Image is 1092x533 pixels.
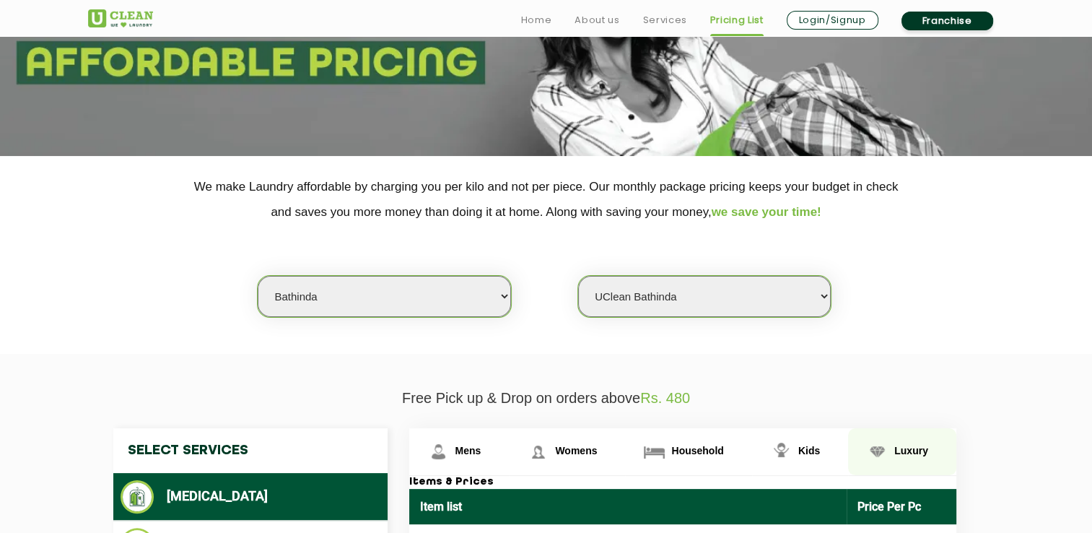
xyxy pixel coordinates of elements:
a: Franchise [901,12,993,30]
h4: Select Services [113,428,388,473]
a: Home [521,12,552,29]
h3: Items & Prices [409,476,956,489]
th: Price Per Pc [847,489,956,524]
th: Item list [409,489,847,524]
span: Rs. 480 [640,390,690,406]
img: UClean Laundry and Dry Cleaning [88,9,153,27]
p: Free Pick up & Drop on orders above [88,390,1005,407]
a: About us [575,12,619,29]
span: Womens [555,445,597,456]
span: Mens [455,445,481,456]
img: Dry Cleaning [121,480,154,513]
img: Mens [426,439,451,464]
a: Pricing List [710,12,764,29]
img: Luxury [865,439,890,464]
p: We make Laundry affordable by charging you per kilo and not per piece. Our monthly package pricin... [88,174,1005,225]
span: Luxury [894,445,928,456]
span: we save your time! [712,205,821,219]
a: Services [642,12,686,29]
span: Kids [798,445,820,456]
img: Household [642,439,667,464]
img: Womens [525,439,551,464]
a: Login/Signup [787,11,878,30]
li: [MEDICAL_DATA] [121,480,380,513]
img: Kids [769,439,794,464]
span: Household [671,445,723,456]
